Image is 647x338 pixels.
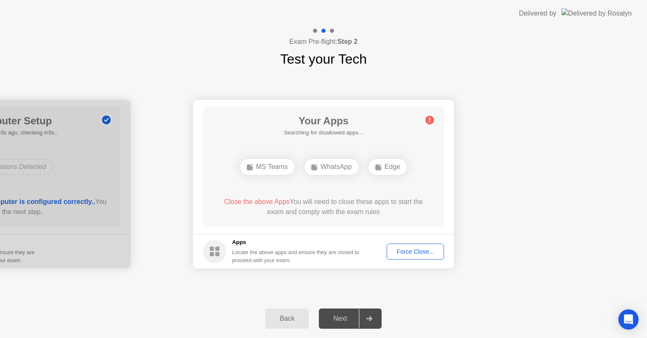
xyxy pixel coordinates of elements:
h1: Test your Tech [280,49,367,69]
b: Step 2 [337,38,358,45]
button: Back [265,308,309,329]
div: Locate the above apps and ensure they are closed to proceed with your exam. [232,248,360,264]
div: Delivered by [519,8,556,19]
div: WhatsApp [305,159,358,175]
button: Next [319,308,382,329]
div: Open Intercom Messenger [618,309,639,330]
div: Back [268,315,306,322]
img: Delivered by Rosalyn [561,8,632,18]
div: Next [321,315,359,322]
div: Force Close... [390,248,441,255]
div: Edge [369,159,407,175]
h5: Searching for disallowed apps... [284,129,363,137]
button: Force Close... [387,244,444,260]
span: Close the above Apps [224,198,290,205]
h4: Exam Pre-flight: [289,37,358,47]
div: MS Teams [240,159,294,175]
h1: Your Apps [284,113,363,129]
h5: Apps [232,238,360,247]
div: You will need to close these apps to start the exam and comply with the exam rules [215,197,432,217]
